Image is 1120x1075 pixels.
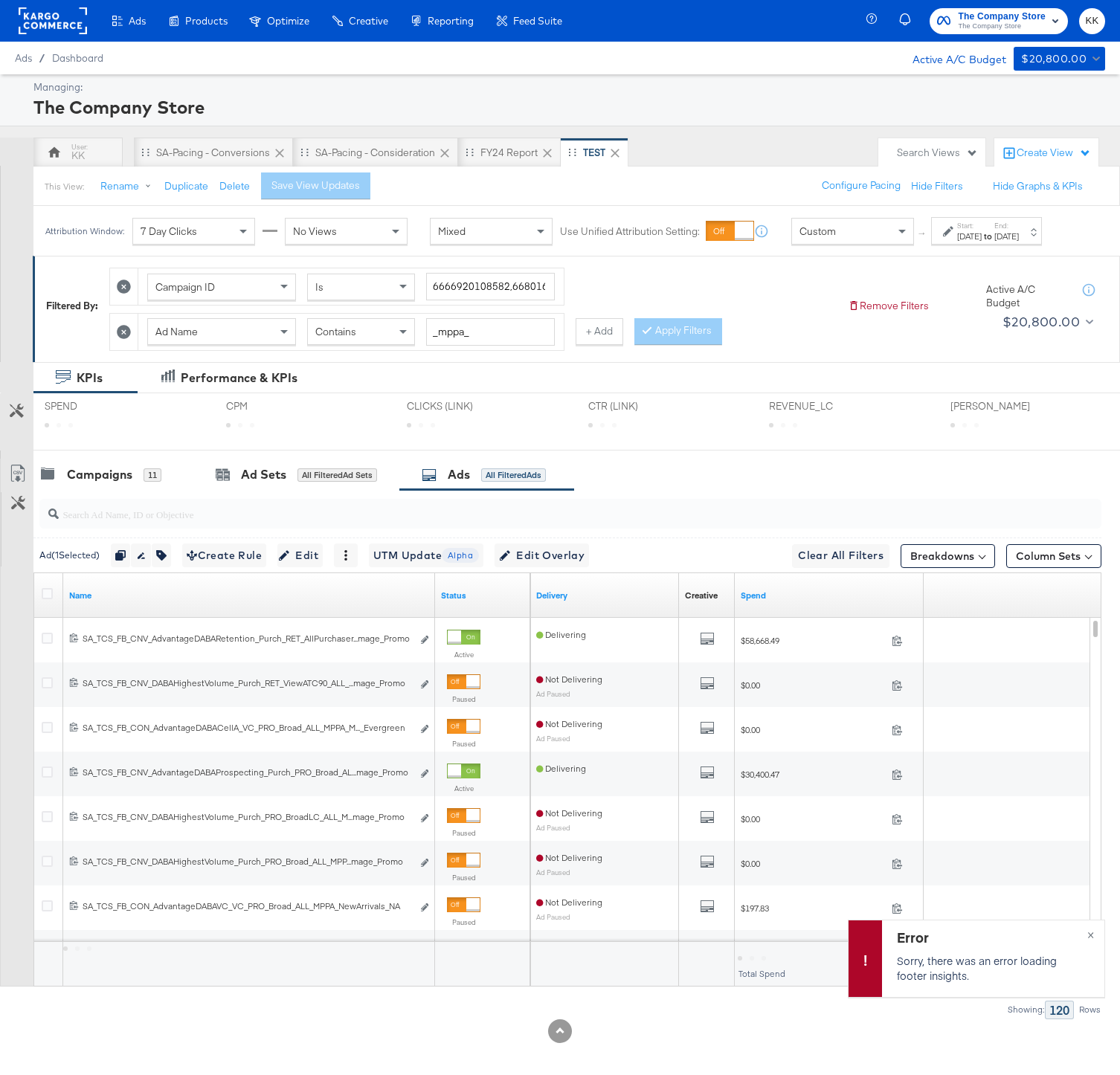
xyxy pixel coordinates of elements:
input: Enter a search term [426,273,555,300]
button: Remove Filters [848,299,929,313]
span: Ads [129,15,146,27]
button: UTM UpdateAlpha [369,543,483,567]
label: Paused [447,694,480,704]
button: Configure Pacing [811,172,911,199]
span: Delivering [536,763,586,774]
div: SA-Pacing - Conversions [156,146,270,160]
label: Paused [447,917,480,927]
div: SA_TCS_FB_CNV_AdvantageDABAProspecting_Purch_PRO_Broad_AL...mage_Promo [83,766,412,778]
div: Active A/C Budget [986,283,1068,310]
div: KK [71,149,85,163]
div: TEST [583,146,605,160]
span: Creative [349,15,388,27]
a: Reflects the ability of your Ad to achieve delivery. [536,590,673,601]
span: $58,668.49 [741,635,886,646]
button: Hide Filters [911,179,963,193]
p: Sorry, there was an error loading footer insights. [897,953,1086,983]
div: Drag to reorder tab [568,148,576,156]
span: CLICKS (LINK) [407,399,518,413]
sub: Ad Paused [536,912,570,921]
span: Edit Overlay [499,546,585,565]
span: Create Rule [187,546,262,565]
span: Products [185,15,228,27]
span: The Company Store [958,9,1046,25]
div: Rows [1078,1004,1101,1015]
sub: Ad Paused [536,868,570,877]
button: Hide Graphs & KPIs [993,179,1083,193]
span: Total Spend [738,968,785,979]
div: This View: [45,181,84,193]
span: Clear All Filters [798,546,884,565]
div: Campaigns [67,466,132,483]
label: Paused [447,873,480,882]
label: Paused [447,828,480,838]
span: Not Delivering [536,674,602,685]
span: Ads [15,52,32,64]
span: Custom [799,225,836,238]
span: Campaign ID [155,280,215,294]
span: Is [315,280,324,294]
strong: to [982,230,994,242]
span: $0.00 [741,813,886,824]
sub: Ad Paused [536,689,570,698]
div: Active A/C Budget [897,47,1006,69]
label: Active [447,650,480,659]
sub: Ad Paused [536,734,570,743]
div: Performance & KPIs [181,369,297,387]
span: Optimize [267,15,309,27]
span: $197.83 [741,903,886,914]
span: / [32,52,52,64]
span: Not Delivering [536,852,602,863]
div: SA_TCS_FB_CNV_AdvantageDABARetention_Purch_RET_AllPurchaser...mage_Promo [83,633,412,645]
div: Managing: [33,80,1101,94]
div: Create View [1017,146,1091,161]
label: End: [994,221,1019,230]
span: CTR (LINK) [588,399,700,413]
a: Dashboard [52,52,103,64]
div: 120 [1045,1001,1074,1019]
div: KPIs [77,369,103,387]
span: $0.00 [741,724,886,735]
span: Mixed [438,225,466,238]
span: $0.00 [741,858,886,869]
div: [DATE] [957,230,982,242]
div: SA_TCS_FB_CNV_DABAHighestVolume_Purch_PRO_BroadLC_ALL_M...mage_Promo [83,811,412,823]
button: $20,800.00 [997,310,1097,334]
span: UTM Update [373,546,479,565]
div: Ads [448,466,470,483]
button: × [1077,920,1104,947]
span: Ad Name [155,325,198,338]
button: Rename [90,173,167,200]
span: Not Delivering [536,897,602,908]
span: × [1087,925,1094,942]
span: 7 Day Clicks [141,225,197,238]
span: Not Delivering [536,807,602,819]
button: $20,800.00 [1014,47,1105,71]
label: Active [447,784,480,793]
span: KK [1085,13,1099,30]
span: [PERSON_NAME] [950,399,1062,413]
div: Ad Sets [241,466,286,483]
button: Clear All Filters [792,544,889,568]
button: Breakdowns [901,544,995,568]
div: SA_TCS_FB_CON_AdvantageDABACellA_VC_PRO_Broad_ALL_MPPA_M..._Evergreen [83,722,412,734]
span: $30,400.47 [741,769,886,780]
label: Start: [957,221,982,230]
div: All Filtered Ads [481,468,546,482]
div: Creative [685,590,718,601]
label: Use Unified Attribution Setting: [560,225,700,239]
button: Delete [219,179,250,193]
span: $0.00 [741,679,886,691]
div: Drag to reorder tab [300,148,309,156]
div: SA_TCS_FB_CON_AdvantageDABAVC_VC_PRO_Broad_ALL_MPPA_NewArrivals_NA [83,900,412,912]
input: Search Ad Name, ID or Objective [59,494,1006,523]
div: SA-Pacing - Consideration [315,146,435,160]
div: FY24 Report [480,146,538,160]
span: Feed Suite [513,15,562,27]
div: Drag to reorder tab [141,148,149,156]
label: Paused [447,739,480,749]
button: Edit Overlay [495,543,589,567]
span: CPM [226,399,338,413]
button: Duplicate [164,179,208,193]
